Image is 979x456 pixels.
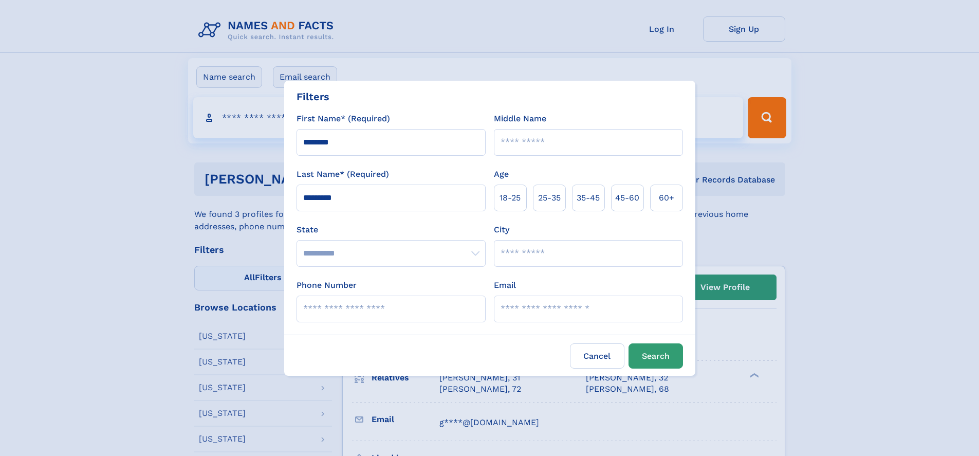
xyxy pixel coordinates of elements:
[500,192,521,204] span: 18‑25
[577,192,600,204] span: 35‑45
[297,113,390,125] label: First Name* (Required)
[570,343,624,369] label: Cancel
[297,224,486,236] label: State
[297,168,389,180] label: Last Name* (Required)
[494,279,516,291] label: Email
[659,192,674,204] span: 60+
[494,168,509,180] label: Age
[297,279,357,291] label: Phone Number
[538,192,561,204] span: 25‑35
[494,113,546,125] label: Middle Name
[494,224,509,236] label: City
[629,343,683,369] button: Search
[615,192,639,204] span: 45‑60
[297,89,329,104] div: Filters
